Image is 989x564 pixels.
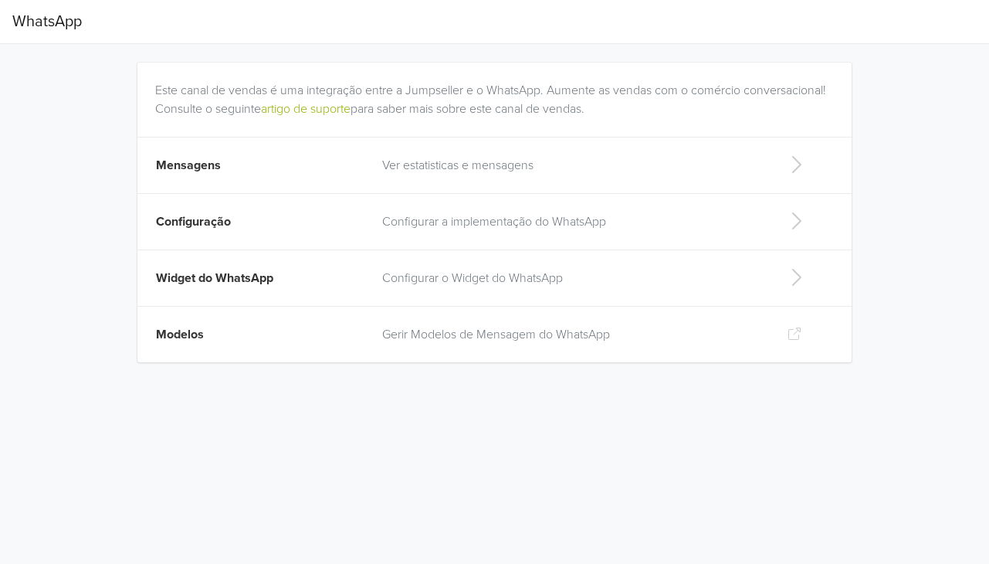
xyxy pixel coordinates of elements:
span: Mensagens [156,158,221,173]
p: Gerir Modelos de Mensagem do WhatsApp [382,325,763,344]
a: artigo de suporte [261,101,351,117]
span: Modelos [156,327,204,342]
p: Ver estatisticas e mensagens [382,156,763,175]
p: Configurar o Widget do WhatsApp [382,269,763,287]
span: Configuração [156,214,231,229]
span: WhatsApp [12,6,82,37]
div: Este canal de vendas é uma integração entre a Jumpseller e o WhatsApp. Aumente as vendas com o co... [155,63,840,118]
p: Configurar a implementação do WhatsApp [382,212,763,231]
span: Widget do WhatsApp [156,270,273,286]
